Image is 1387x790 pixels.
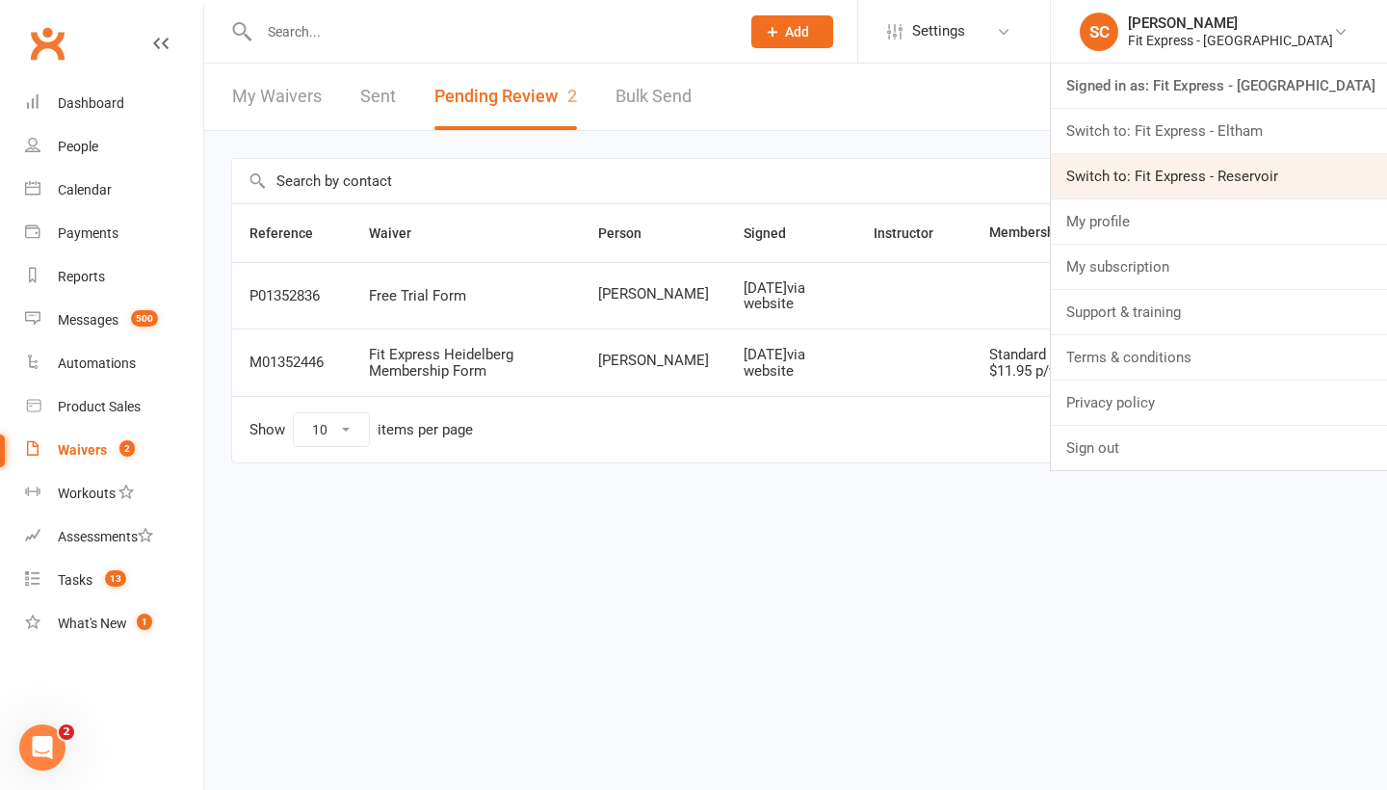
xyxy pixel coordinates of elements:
span: 2 [567,86,577,106]
a: Bulk Send [615,64,692,130]
div: Calendar [58,182,112,197]
div: Assessments [58,529,153,544]
div: SC [1080,13,1118,51]
div: Standard Membership - $11.95 p/w [989,347,1157,379]
a: What's New1 [25,602,203,645]
div: People [58,139,98,154]
span: Settings [912,10,965,53]
div: Reports [58,269,105,284]
a: Support & training [1051,290,1387,334]
div: Payments [58,225,118,241]
a: Payments [25,212,203,255]
a: Terms & conditions [1051,335,1387,380]
div: Free Trial Form [369,288,563,304]
button: Reference [249,222,334,245]
div: Show [249,412,473,447]
span: Person [598,225,663,241]
a: My profile [1051,199,1387,244]
div: Fit Express - [GEOGRAPHIC_DATA] [1128,32,1333,49]
a: Waivers 2 [25,429,203,472]
span: 500 [131,310,158,327]
div: items per page [378,422,473,438]
div: P01352836 [249,288,334,304]
a: Workouts [25,472,203,515]
button: Person [598,222,663,245]
span: Signed [744,225,807,241]
a: Clubworx [23,19,71,67]
a: Automations [25,342,203,385]
div: Product Sales [58,399,141,414]
a: Dashboard [25,82,203,125]
span: 2 [59,724,74,740]
button: Signed [744,222,807,245]
div: Automations [58,355,136,371]
span: 2 [119,440,135,457]
div: Waivers [58,442,107,458]
a: People [25,125,203,169]
a: My subscription [1051,245,1387,289]
a: Privacy policy [1051,381,1387,425]
div: Messages [58,312,118,328]
span: 1 [137,614,152,630]
button: Instructor [874,222,955,245]
span: Add [785,24,809,39]
span: Reference [249,225,334,241]
iframe: Intercom live chat [19,724,65,771]
span: Instructor [874,225,955,241]
div: Fit Express Heidelberg Membership Form [369,347,563,379]
a: Calendar [25,169,203,212]
a: Signed in as: Fit Express - [GEOGRAPHIC_DATA] [1051,64,1387,108]
a: Reports [25,255,203,299]
div: [DATE] via website [744,280,839,312]
a: Sign out [1051,426,1387,470]
div: Dashboard [58,95,124,111]
span: Waiver [369,225,432,241]
a: Tasks 13 [25,559,203,602]
div: M01352446 [249,355,334,371]
div: Workouts [58,486,116,501]
a: Product Sales [25,385,203,429]
span: [PERSON_NAME] [598,353,709,369]
span: 13 [105,570,126,587]
a: My Waivers [232,64,322,130]
div: [PERSON_NAME] [1128,14,1333,32]
a: Messages 500 [25,299,203,342]
input: Search by contact [232,159,1264,203]
button: Waiver [369,222,432,245]
span: [PERSON_NAME] [598,286,709,303]
div: [DATE] via website [744,347,839,379]
div: What's New [58,616,127,631]
a: Sent [360,64,396,130]
input: Search... [253,18,726,45]
button: Pending Review2 [434,64,577,130]
a: Switch to: Fit Express - Eltham [1051,109,1387,153]
a: Switch to: Fit Express - Reservoir [1051,154,1387,198]
div: Tasks [58,572,92,588]
a: Assessments [25,515,203,559]
th: Membership plan [972,204,1174,262]
button: Add [751,15,833,48]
